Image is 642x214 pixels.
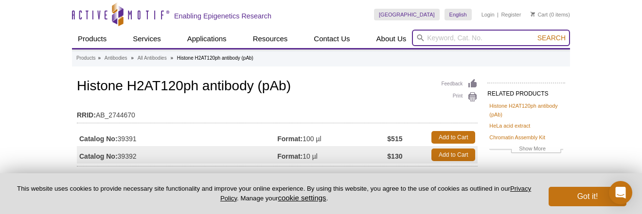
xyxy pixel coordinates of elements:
[374,9,440,20] a: [GEOGRAPHIC_DATA]
[105,54,127,63] a: Antibodies
[77,146,277,164] td: 39392
[77,79,478,95] h1: Histone H2AT120ph antibody (pAb)
[277,129,387,146] td: 100 µl
[609,181,632,204] div: Open Intercom Messenger
[308,30,356,48] a: Contact Us
[77,111,96,119] strong: RRID:
[277,134,303,143] strong: Format:
[277,146,387,164] td: 10 µl
[501,11,521,18] a: Register
[387,152,402,161] strong: $130
[170,55,173,61] li: »
[481,11,495,18] a: Login
[98,55,101,61] li: »
[131,55,134,61] li: »
[16,184,533,203] p: This website uses cookies to provide necessary site functionality and improve your online experie...
[445,9,472,20] a: English
[77,129,277,146] td: 39391
[431,131,475,144] a: Add to Cart
[489,144,563,155] a: Show More
[77,105,478,120] td: AB_2744670
[247,30,294,48] a: Resources
[79,152,118,161] strong: Catalog No:
[531,12,535,16] img: Your Cart
[371,30,412,48] a: About Us
[412,30,570,46] input: Keyword, Cat. No.
[177,55,253,61] li: Histone H2AT120ph antibody (pAb)
[220,185,531,201] a: Privacy Policy
[489,101,563,119] a: Histone H2AT120ph antibody (pAb)
[537,34,566,42] span: Search
[76,54,95,63] a: Products
[174,12,271,20] h2: Enabling Epigenetics Research
[441,79,478,89] a: Feedback
[387,134,402,143] strong: $515
[535,33,569,42] button: Search
[489,121,530,130] a: HeLa acid extract
[489,133,545,142] a: Chromatin Assembly Kit
[431,148,475,161] a: Add to Cart
[441,92,478,102] a: Print
[181,30,232,48] a: Applications
[138,54,167,63] a: All Antibodies
[79,134,118,143] strong: Catalog No:
[531,11,548,18] a: Cart
[487,82,565,100] h2: RELATED PRODUCTS
[72,30,112,48] a: Products
[497,9,499,20] li: |
[127,30,167,48] a: Services
[277,152,303,161] strong: Format:
[531,9,570,20] li: (0 items)
[278,194,326,202] button: cookie settings
[549,187,626,206] button: Got it!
